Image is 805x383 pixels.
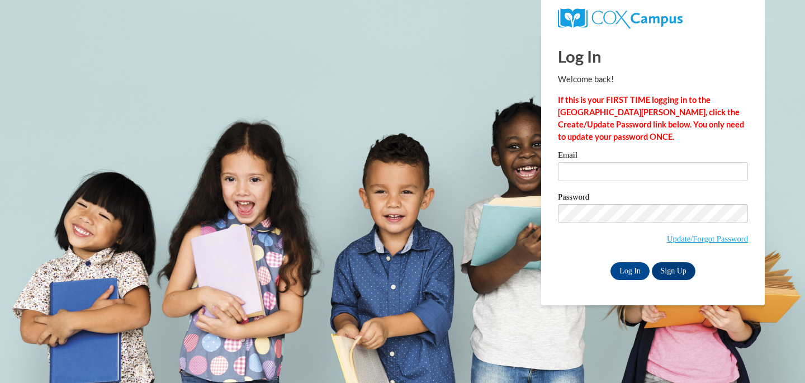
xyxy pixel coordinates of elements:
a: Update/Forgot Password [667,234,748,243]
a: Sign Up [652,262,695,280]
label: Password [558,193,748,204]
img: COX Campus [558,8,683,29]
p: Welcome back! [558,73,748,86]
input: Log In [610,262,650,280]
strong: If this is your FIRST TIME logging in to the [GEOGRAPHIC_DATA][PERSON_NAME], click the Create/Upd... [558,95,744,141]
h1: Log In [558,45,748,68]
label: Email [558,151,748,162]
a: COX Campus [558,13,683,22]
